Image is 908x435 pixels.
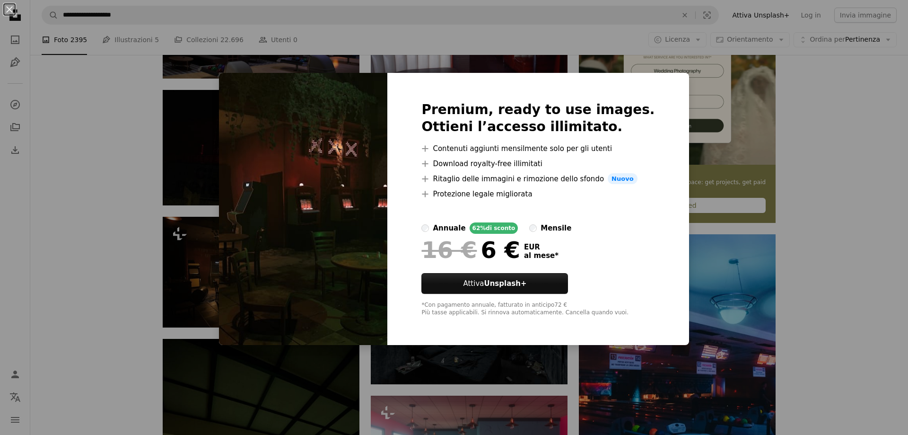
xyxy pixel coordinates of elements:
div: 6 € [421,238,520,262]
div: 62% di sconto [470,222,518,234]
input: mensile [529,224,537,232]
div: mensile [541,222,571,234]
li: Ritaglio delle immagini e rimozione dello sfondo [421,173,655,185]
li: Protezione legale migliorata [421,188,655,200]
button: AttivaUnsplash+ [421,273,568,294]
input: annuale62%di sconto [421,224,429,232]
strong: Unsplash+ [484,279,526,288]
li: Contenuti aggiunti mensilmente solo per gli utenti [421,143,655,154]
span: al mese * [524,251,559,260]
span: EUR [524,243,559,251]
div: annuale [433,222,465,234]
img: premium_photo-1687919501947-1f312343d803 [219,73,387,346]
span: Nuovo [608,173,637,185]
h2: Premium, ready to use images. Ottieni l’accesso illimitato. [421,101,655,135]
div: *Con pagamento annuale, fatturato in anticipo 72 € Più tasse applicabili. Si rinnova automaticame... [421,302,655,317]
span: 16 € [421,238,477,262]
li: Download royalty-free illimitati [421,158,655,169]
